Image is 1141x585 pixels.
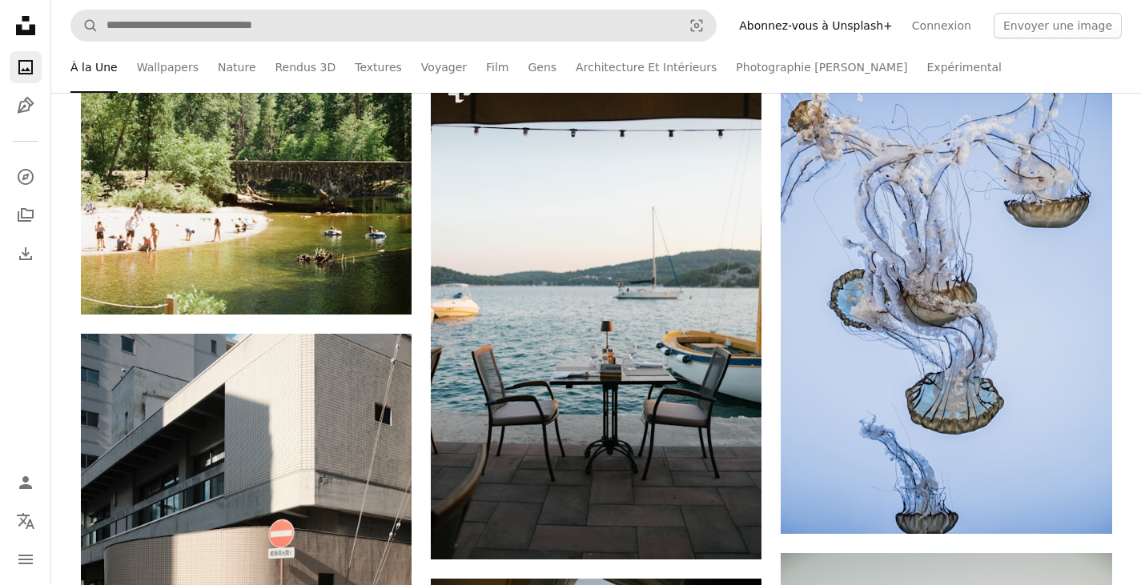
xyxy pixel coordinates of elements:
a: Connexion / S’inscrire [10,467,42,499]
a: Plusieurs méduses dérivent gracieusement dans l’eau bleue. [781,305,1111,319]
a: Photographie [PERSON_NAME] [736,42,907,93]
form: Rechercher des visuels sur tout le site [70,10,717,42]
a: Rendus 3D [275,42,336,93]
a: Abonnez-vous à Unsplash+ [729,13,902,38]
a: Wallpapers [137,42,199,93]
a: Connexion [902,13,981,38]
img: Plusieurs méduses dérivent gracieusement dans l’eau bleue. [781,92,1111,533]
img: Deux chaises à une table au bord de l’eau [431,63,761,559]
button: Recherche de visuels [677,10,716,41]
a: Architecture Et Intérieurs [576,42,717,93]
a: Deux chaises à une table au bord de l’eau [431,304,761,319]
button: Langue [10,505,42,537]
a: Voyager [421,42,467,93]
a: Illustrations [10,90,42,122]
a: Photos [10,51,42,83]
a: Accueil — Unsplash [10,10,42,45]
a: Explorer [10,161,42,193]
button: Rechercher sur Unsplash [71,10,98,41]
a: Nature [218,42,255,93]
button: Menu [10,543,42,575]
a: Collections [10,199,42,231]
button: Envoyer une image [994,13,1122,38]
a: Historique de téléchargement [10,238,42,270]
a: Expérimental [927,42,1002,93]
a: Gens [528,42,556,93]
a: Film [486,42,508,93]
a: Textures [355,42,402,93]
